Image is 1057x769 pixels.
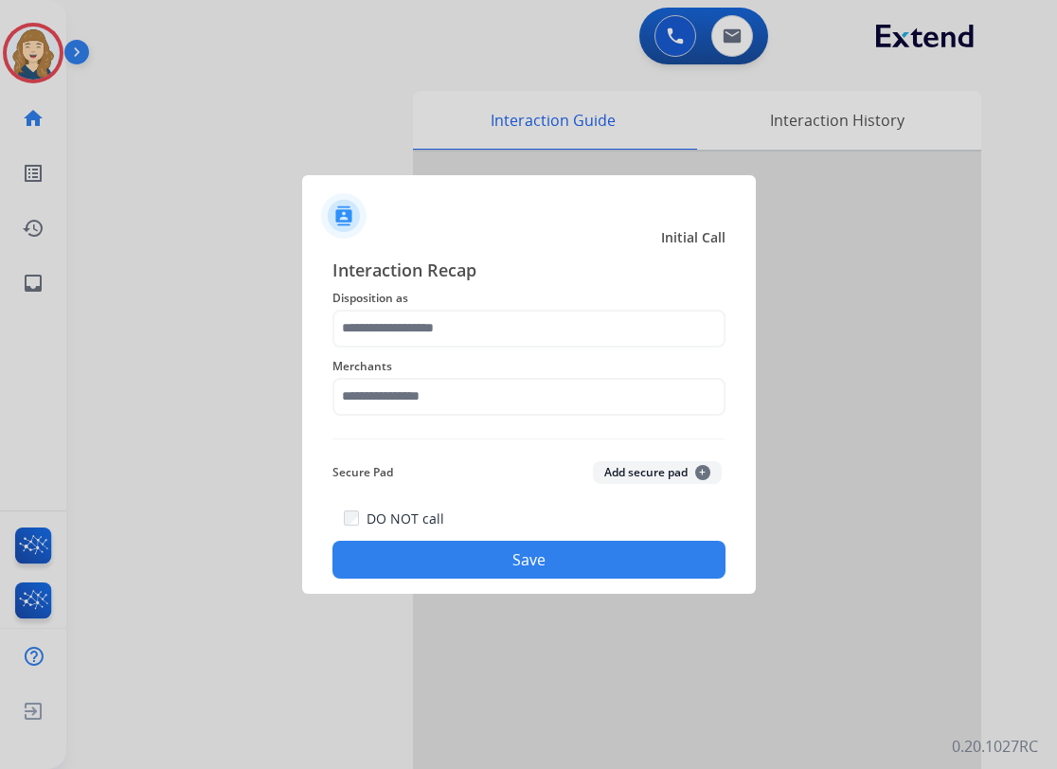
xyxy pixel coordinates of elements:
span: Initial Call [661,228,726,247]
span: Secure Pad [332,461,393,484]
button: Save [332,541,726,579]
label: DO NOT call [367,510,444,528]
p: 0.20.1027RC [952,735,1038,758]
span: Merchants [332,355,726,378]
img: contactIcon [321,193,367,239]
button: Add secure pad+ [593,461,722,484]
span: + [695,465,710,480]
img: contact-recap-line.svg [332,438,726,439]
span: Disposition as [332,287,726,310]
span: Interaction Recap [332,257,726,287]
